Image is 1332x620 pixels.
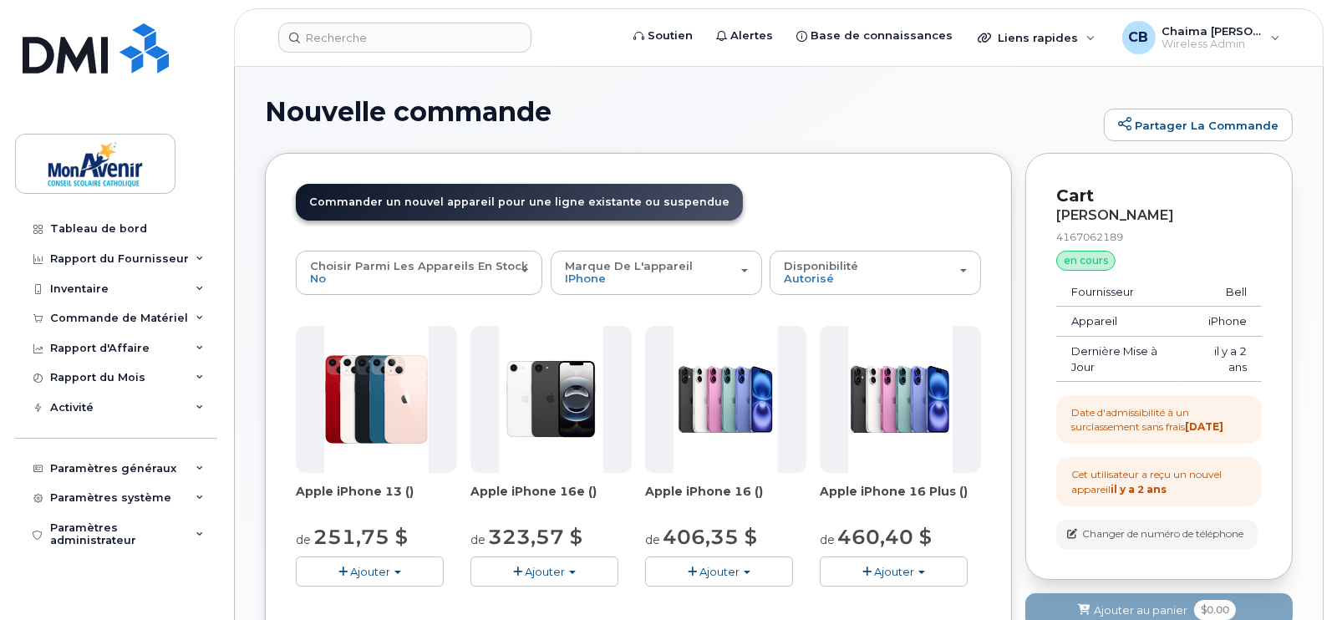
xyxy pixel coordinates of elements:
[1183,337,1262,382] td: il y a 2 ans
[1071,467,1247,495] div: Cet utilisateur a reçu un nouvel appareil
[699,565,740,578] span: Ajouter
[674,326,779,473] img: phone23906.JPG
[565,272,606,285] span: iPhone
[296,556,444,586] button: Ajouter
[551,251,762,294] button: Marque de l'appareil iPhone
[784,272,834,285] span: autorisé
[645,483,806,516] div: Apple iPhone 16 ()
[1183,307,1262,337] td: iPhone
[1185,420,1223,433] strong: [DATE]
[313,525,408,549] span: 251,75 $
[1056,277,1183,307] td: Fournisseur
[565,259,693,272] span: Marque de l'appareil
[470,483,632,516] div: Apple iPhone 16e ()
[309,196,730,208] span: Commander un nouvel appareil pour une ligne existante ou suspendue
[470,532,486,547] small: de
[525,565,565,578] span: Ajouter
[770,251,981,294] button: Disponibilité autorisé
[296,483,457,516] div: Apple iPhone 13 ()
[1056,337,1183,382] td: Dernière Mise à Jour
[296,532,311,547] small: de
[310,272,326,285] span: No
[837,525,932,549] span: 460,40 $
[1183,277,1262,307] td: Bell
[820,556,968,586] button: Ajouter
[499,326,604,473] img: phone23837.JPG
[1056,251,1116,271] div: en cours
[1082,526,1243,541] span: Changer de numéro de téléphone
[1056,208,1262,223] div: [PERSON_NAME]
[645,556,793,586] button: Ajouter
[663,525,757,549] span: 406,35 $
[645,532,660,547] small: de
[350,565,390,578] span: Ajouter
[265,97,1096,126] h1: Nouvelle commande
[848,326,953,473] img: phone23908.JPG
[1071,405,1247,434] div: Date d'admissibilité à un surclassement sans frais
[1094,602,1187,618] span: Ajouter au panier
[310,259,528,272] span: Choisir parmi les appareils en stock
[1056,307,1183,337] td: Appareil
[324,326,430,473] img: phone23677.JPG
[820,532,835,547] small: de
[488,525,582,549] span: 323,57 $
[1194,600,1236,620] span: $0.00
[784,259,858,272] span: Disponibilité
[1056,184,1262,208] p: Cart
[874,565,914,578] span: Ajouter
[1056,230,1262,244] div: 4167062189
[296,251,542,294] button: Choisir parmi les appareils en stock No
[1056,520,1258,549] button: Changer de numéro de téléphone
[1111,483,1167,495] strong: il y a 2 ans
[820,483,981,516] div: Apple iPhone 16 Plus ()
[470,556,618,586] button: Ajouter
[1104,109,1293,142] a: Partager la commande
